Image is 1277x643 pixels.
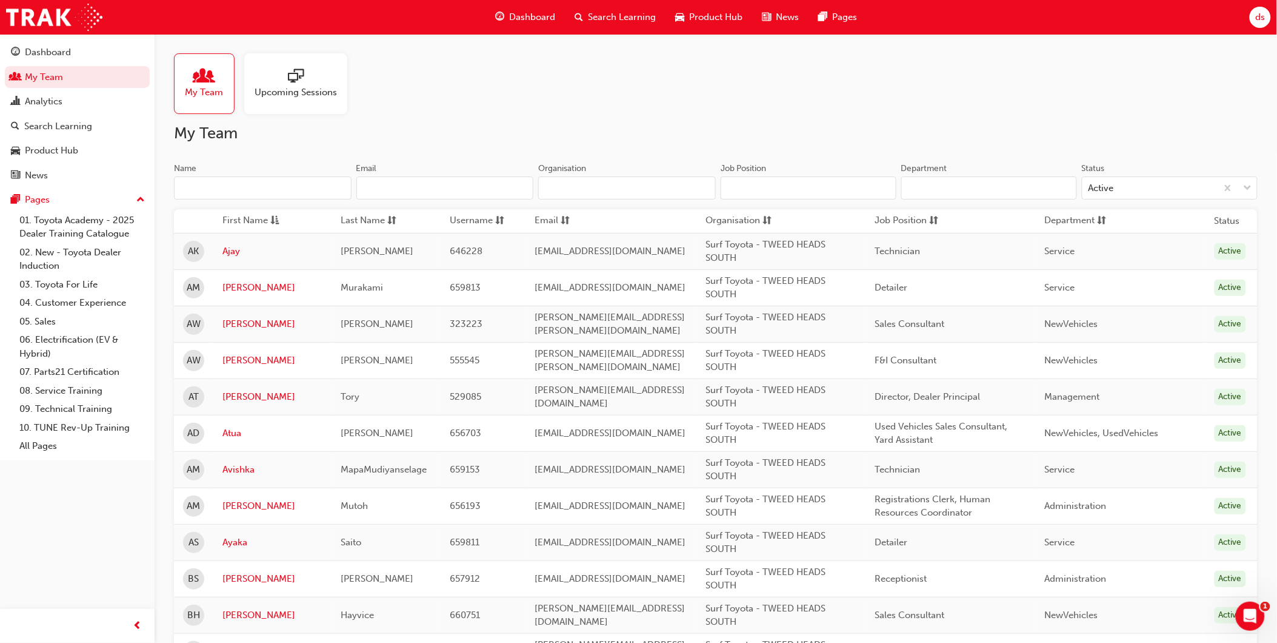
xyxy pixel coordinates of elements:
div: Active [1215,243,1246,260]
button: Last Namesorting-icon [341,214,407,229]
button: Departmentsorting-icon [1045,214,1112,229]
div: Active [1215,280,1246,296]
span: 555545 [450,355,479,366]
a: Ajay [222,244,322,258]
span: sorting-icon [387,214,396,229]
span: news-icon [11,170,20,181]
span: AW [187,317,201,331]
a: 07. Parts21 Certification [15,363,150,382]
span: News [776,10,799,24]
span: Saito [341,537,361,548]
a: All Pages [15,437,150,456]
span: NewVehicles, UsedVehicles [1045,428,1159,439]
span: Service [1045,282,1075,293]
button: ds [1250,7,1271,28]
span: Last Name [341,214,385,229]
span: Used Vehicles Sales Consultant, Yard Assistant [875,421,1008,446]
span: 1 [1261,602,1270,611]
span: Service [1045,537,1075,548]
span: [PERSON_NAME][EMAIL_ADDRESS][PERSON_NAME][DOMAIN_NAME] [535,348,685,373]
span: search-icon [575,10,583,25]
input: Job Position [721,177,896,200]
span: 657912 [450,573,480,584]
span: Upcoming Sessions [255,86,337,99]
span: Surf Toyota - TWEED HEADS SOUTH [705,385,825,409]
span: [EMAIL_ADDRESS][DOMAIN_NAME] [535,464,685,475]
span: prev-icon [133,619,142,634]
input: Organisation [538,177,716,200]
a: Dashboard [5,41,150,64]
a: Avishka [222,463,322,477]
a: Analytics [5,90,150,113]
span: car-icon [675,10,684,25]
a: pages-iconPages [809,5,867,30]
button: First Nameasc-icon [222,214,289,229]
span: MapaMudiyanselage [341,464,427,475]
span: Management [1045,391,1100,402]
span: Surf Toyota - TWEED HEADS SOUTH [705,421,825,446]
span: Tory [341,391,359,402]
span: AM [187,463,201,477]
span: [PERSON_NAME][EMAIL_ADDRESS][PERSON_NAME][DOMAIN_NAME] [535,312,685,337]
th: Status [1215,214,1240,228]
a: [PERSON_NAME] [222,572,322,586]
div: Product Hub [25,144,78,158]
a: [PERSON_NAME] [222,390,322,404]
span: BS [188,572,199,586]
span: AS [188,536,199,550]
span: Job Position [875,214,927,229]
span: [EMAIL_ADDRESS][DOMAIN_NAME] [535,282,685,293]
div: Active [1215,498,1246,514]
span: [EMAIL_ADDRESS][DOMAIN_NAME] [535,500,685,511]
span: guage-icon [495,10,504,25]
span: search-icon [11,121,19,132]
span: Product Hub [689,10,742,24]
a: [PERSON_NAME] [222,281,322,295]
div: Search Learning [24,120,92,133]
span: 646228 [450,246,482,257]
span: Detailer [875,537,908,548]
div: News [25,169,48,183]
span: AM [187,281,201,295]
span: Surf Toyota - TWEED HEADS SOUTH [705,457,825,482]
span: Director, Dealer Principal [875,391,981,402]
button: Organisationsorting-icon [705,214,772,229]
span: Organisation [705,214,760,229]
span: Pages [832,10,857,24]
div: Department [901,163,947,175]
div: Active [1215,352,1246,369]
span: My Team [185,86,224,99]
a: [PERSON_NAME] [222,354,322,368]
span: [EMAIL_ADDRESS][DOMAIN_NAME] [535,537,685,548]
img: Trak [6,4,102,31]
span: [PERSON_NAME] [341,428,413,439]
span: 656703 [450,428,481,439]
div: Active [1215,607,1246,624]
a: 10. TUNE Rev-Up Training [15,419,150,437]
iframe: Intercom live chat [1236,602,1265,631]
span: [PERSON_NAME][EMAIL_ADDRESS][DOMAIN_NAME] [535,603,685,628]
span: up-icon [136,192,145,208]
span: 659811 [450,537,479,548]
span: AK [188,244,199,258]
a: Product Hub [5,140,150,162]
span: Surf Toyota - TWEED HEADS SOUTH [705,239,825,264]
span: sessionType_ONLINE_URL-icon [288,69,304,86]
a: Atua [222,426,322,440]
a: search-iconSearch Learning [565,5,665,30]
span: people-icon [196,69,212,86]
div: Active [1215,316,1246,332]
span: sorting-icon [495,214,504,229]
div: Status [1082,163,1105,175]
span: car-icon [11,146,20,157]
span: [EMAIL_ADDRESS][DOMAIN_NAME] [535,573,685,584]
span: AW [187,354,201,368]
span: sorting-icon [762,214,772,229]
a: 06. Electrification (EV & Hybrid) [15,331,150,363]
button: Pages [5,189,150,211]
div: Dashboard [25,45,71,59]
span: pages-icon [11,195,20,206]
span: NewVehicles [1045,318,1098,329]
span: Hayvice [341,610,374,621]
